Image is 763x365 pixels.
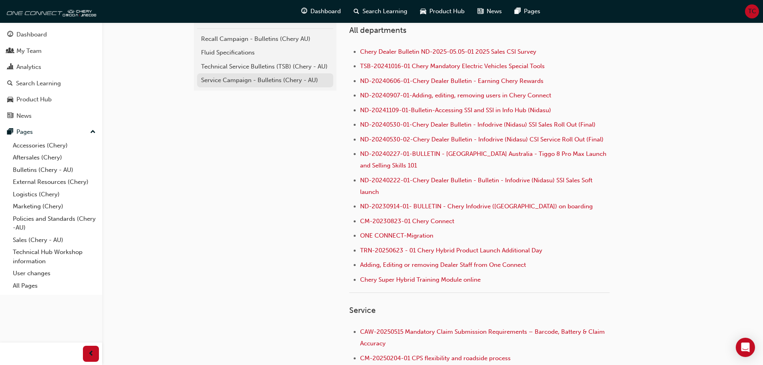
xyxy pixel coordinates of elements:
[477,6,483,16] span: news-icon
[3,60,99,75] a: Analytics
[295,3,347,20] a: guage-iconDashboard
[360,203,593,210] a: ND-20230914-01- BULLETIN - Chery Infodrive ([GEOGRAPHIC_DATA]) on boarding
[745,4,759,18] button: TC
[16,127,33,137] div: Pages
[10,188,99,201] a: Logistics (Chery)
[16,46,42,56] div: My Team
[736,338,755,357] div: Open Intercom Messenger
[508,3,547,20] a: pages-iconPages
[360,63,545,70] a: TSB-20241016-01 Chery Mandatory Electric Vehicles Special Tools
[201,48,329,57] div: Fluid Specifications
[10,200,99,213] a: Marketing (Chery)
[360,247,542,254] a: TRN-20250623 - 01 Chery Hybrid Product Launch Additional Day
[10,267,99,280] a: User changes
[360,92,551,99] a: ND-20240907-01-Adding, editing, removing users in Chery Connect
[3,125,99,139] button: Pages
[360,136,604,143] a: ND-20240530-02-Chery Dealer Bulletin - Infodrive (Nidasu) CSI Service Roll Out (Final)
[360,218,454,225] a: CM-20230823-01 Chery Connect
[16,79,61,88] div: Search Learning
[748,7,756,16] span: TC
[349,26,407,35] span: All departments
[349,306,376,315] span: Service
[201,34,329,44] div: Recall Campaign - Bulletins (Chery AU)
[10,176,99,188] a: External Resources (Chery)
[3,92,99,107] a: Product Hub
[301,6,307,16] span: guage-icon
[360,48,536,55] a: Chery Dealer Bulletin ND-2025-05.05-01 2025 Sales CSI Survey
[10,164,99,176] a: Bulletins (Chery - AU)
[487,7,502,16] span: News
[7,31,13,38] span: guage-icon
[7,96,13,103] span: car-icon
[16,30,47,39] div: Dashboard
[360,355,511,362] a: CM-20250204-01 CPS flexibility and roadside process
[201,62,329,71] div: Technical Service Bulletins (TSB) (Chery - AU)
[7,80,13,87] span: search-icon
[10,234,99,246] a: Sales (Chery - AU)
[4,3,96,19] img: oneconnect
[360,177,594,196] a: ND-20240222-01-Chery Dealer Bulletin - Bulletin - Infodrive (Nidasu) SSI Sales Soft launch
[3,109,99,123] a: News
[197,46,333,60] a: Fluid Specifications
[3,76,99,91] a: Search Learning
[10,213,99,234] a: Policies and Standards (Chery -AU)
[360,261,526,268] a: Adding, Editing or removing Dealer Staff from One Connect
[88,349,94,359] span: prev-icon
[354,6,359,16] span: search-icon
[90,127,96,137] span: up-icon
[524,7,540,16] span: Pages
[197,73,333,87] a: Service Campaign - Bulletins (Chery - AU)
[360,77,544,85] a: ND-20240606-01-Chery Dealer Bulletin - Earning Chery Rewards
[360,328,606,347] a: CAW-20250515 Mandatory Claim Submission Requirements – Barcode, Battery & Claim Accuracy
[360,107,551,114] a: ND-20241109-01-Bulletin-Accessing SSI and SSI in Info Hub (Nidasu)
[420,6,426,16] span: car-icon
[360,232,433,239] a: ONE CONNECT-Migration
[7,129,13,136] span: pages-icon
[3,44,99,58] a: My Team
[16,63,41,72] div: Analytics
[362,7,407,16] span: Search Learning
[10,139,99,152] a: Accessories (Chery)
[7,48,13,55] span: people-icon
[16,95,52,104] div: Product Hub
[10,246,99,267] a: Technical Hub Workshop information
[515,6,521,16] span: pages-icon
[414,3,471,20] a: car-iconProduct Hub
[10,280,99,292] a: All Pages
[360,276,481,283] a: Chery Super Hybrid Training Module online
[347,3,414,20] a: search-iconSearch Learning
[201,76,329,85] div: Service Campaign - Bulletins (Chery - AU)
[360,150,608,169] a: ND-20240227-01-BULLETIN - [GEOGRAPHIC_DATA] Australia - Tiggo 8 Pro Max Launch and Selling Skills...
[3,26,99,125] button: DashboardMy TeamAnalyticsSearch LearningProduct HubNews
[10,151,99,164] a: Aftersales (Chery)
[310,7,341,16] span: Dashboard
[7,64,13,71] span: chart-icon
[16,111,32,121] div: News
[471,3,508,20] a: news-iconNews
[7,113,13,120] span: news-icon
[3,27,99,42] a: Dashboard
[197,32,333,46] a: Recall Campaign - Bulletins (Chery AU)
[360,121,596,128] a: ND-20240530-01-Chery Dealer Bulletin - Infodrive (Nidasu) SSI Sales Roll Out (Final)
[197,60,333,74] a: Technical Service Bulletins (TSB) (Chery - AU)
[429,7,465,16] span: Product Hub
